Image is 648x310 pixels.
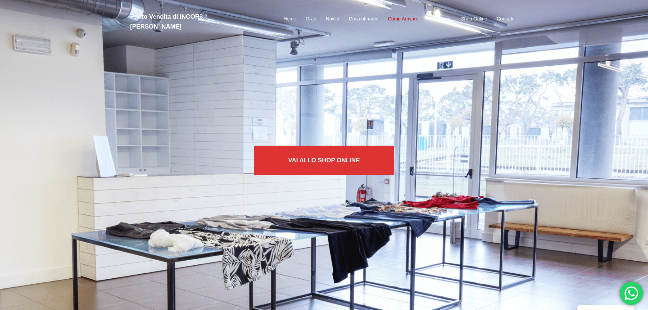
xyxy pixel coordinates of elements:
a: Vai allo SHOP ONLINE [254,146,394,175]
h2: Punto Vendita di INCOR3 [PERSON_NAME] [130,12,253,32]
a: Contatti [497,15,513,23]
div: 'Hai [620,282,643,305]
a: Come Arrivare [388,15,418,23]
a: Recensioni [428,15,451,23]
a: Novità [326,15,339,23]
a: Home [283,15,296,23]
a: Cosa offriamo [349,15,379,23]
a: Orari [306,15,316,23]
a: Shop Online [461,15,487,23]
